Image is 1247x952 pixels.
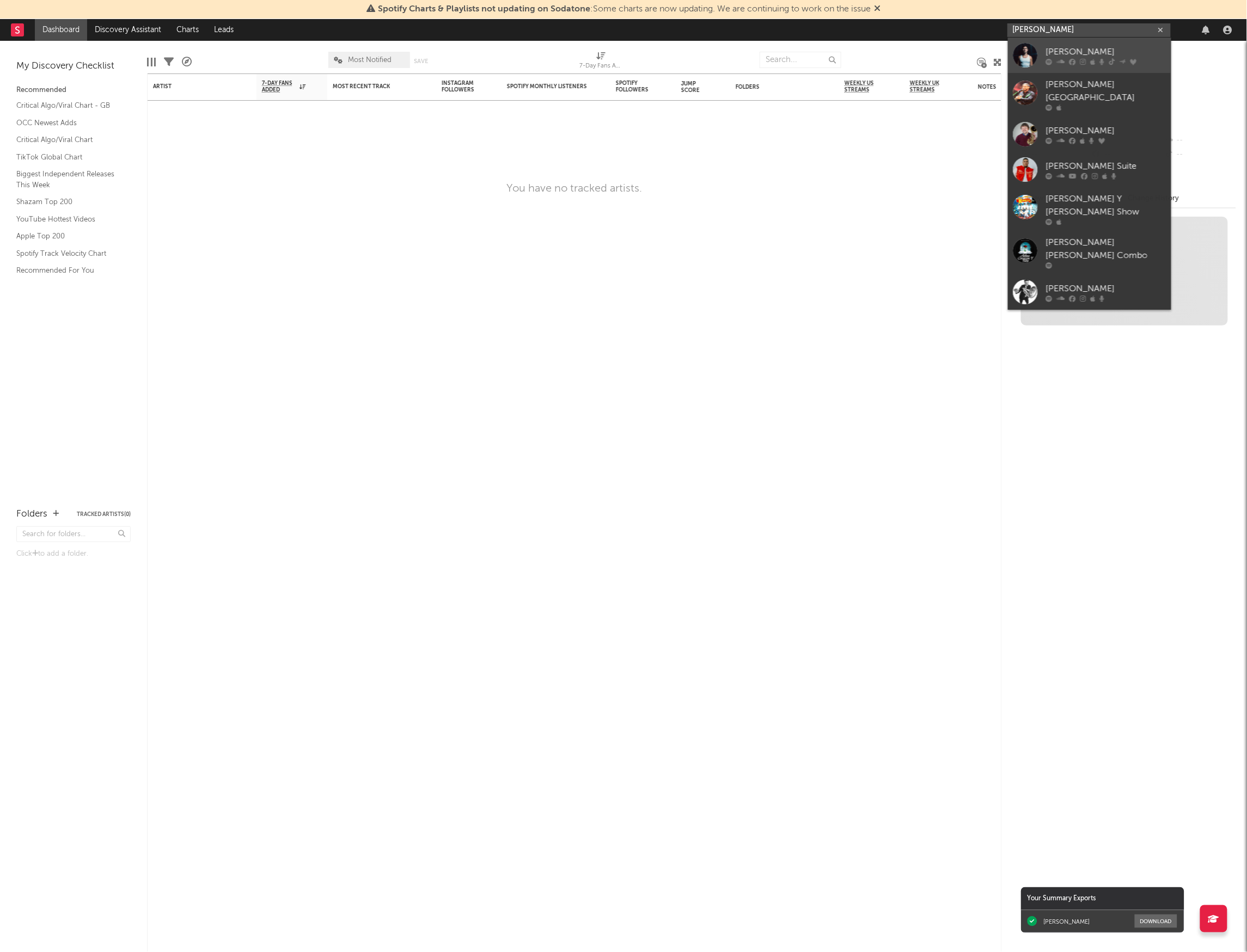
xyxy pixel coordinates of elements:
div: Click to add a folder. [16,548,131,561]
a: Charts [169,19,206,41]
div: Jump Score [681,81,708,94]
a: Leads [206,19,241,41]
a: Spotify Track Velocity Chart [16,248,120,260]
div: [PERSON_NAME] [1046,45,1166,58]
a: [PERSON_NAME] [GEOGRAPHIC_DATA] [1008,73,1171,116]
a: YouTube Hottest Videos [16,213,120,225]
div: [PERSON_NAME] [1044,918,1090,925]
a: TikTok Global Chart [16,151,120,163]
div: -- [1164,148,1236,162]
a: Discovery Assistant [87,19,169,41]
span: Weekly UK Streams [910,80,951,93]
div: Instagram Followers [442,80,480,93]
a: Biggest Independent Releases This Week [16,168,120,191]
span: : Some charts are now updating. We are continuing to work on the issue [378,5,871,14]
div: Recommended [16,84,131,97]
button: Save [414,58,428,64]
div: [PERSON_NAME] Y [PERSON_NAME] Show [1046,193,1166,219]
div: [PERSON_NAME] [1046,124,1166,137]
span: Most Notified [348,57,392,64]
a: [PERSON_NAME] [1008,310,1171,345]
div: Most Recent Track [333,83,414,90]
div: You have no tracked artists. [507,182,643,195]
a: Apple Top 200 [16,230,120,242]
a: Recommended For You [16,265,120,277]
a: [PERSON_NAME] Y [PERSON_NAME] Show [1008,187,1171,231]
a: [PERSON_NAME] [1008,38,1171,73]
a: Shazam Top 200 [16,196,120,208]
div: Filters [164,46,174,78]
a: [PERSON_NAME] [PERSON_NAME] Combo [1008,231,1171,274]
a: Critical Algo/Viral Chart [16,134,120,146]
div: Edit Columns [147,46,156,78]
div: My Discovery Checklist [16,60,131,73]
div: Artist [153,83,235,90]
div: [PERSON_NAME] [GEOGRAPHIC_DATA] [1046,78,1166,105]
input: Search... [760,52,841,68]
a: [PERSON_NAME] [1008,116,1171,152]
div: [PERSON_NAME] Suite [1046,159,1166,173]
input: Search for folders... [16,526,131,542]
a: [PERSON_NAME] Suite [1008,152,1171,187]
span: Weekly US Streams [845,80,883,93]
div: A&R Pipeline [182,46,192,78]
a: Dashboard [35,19,87,41]
a: Critical Algo/Viral Chart - GB [16,100,120,112]
div: Notes [978,84,1087,90]
div: Your Summary Exports [1021,887,1184,910]
div: -- [1164,133,1236,148]
div: Spotify Monthly Listeners [507,83,589,90]
input: Search for artists [1007,23,1171,37]
div: [PERSON_NAME] [1046,282,1166,295]
span: 7-Day Fans Added [262,80,297,93]
span: Dismiss [874,5,881,14]
a: OCC Newest Adds [16,117,120,129]
div: 7-Day Fans Added (7-Day Fans Added) [579,46,623,78]
div: Spotify Followers [616,80,654,93]
div: Folders [736,84,817,90]
div: Folders [16,508,47,521]
span: Spotify Charts & Playlists not updating on Sodatone [378,5,590,14]
div: [PERSON_NAME] [PERSON_NAME] Combo [1046,236,1166,262]
div: 7-Day Fans Added (7-Day Fans Added) [579,60,623,73]
button: Tracked Artists(0) [77,512,131,517]
a: [PERSON_NAME] [1008,274,1171,310]
button: Download [1135,914,1177,928]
